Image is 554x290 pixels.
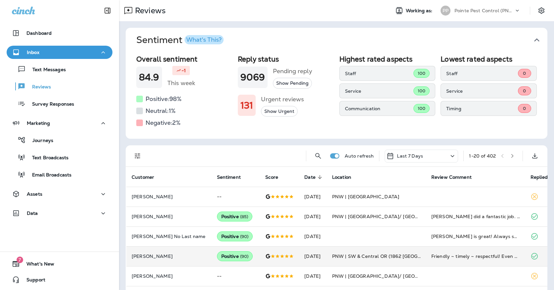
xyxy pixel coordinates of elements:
[17,257,23,263] span: 7
[312,149,325,163] button: Search Reviews
[26,30,52,36] p: Dashboard
[7,79,112,93] button: Reviews
[7,46,112,59] button: Inbox
[240,72,265,83] h1: 9069
[136,55,233,63] h2: Overall sentiment
[240,214,248,219] span: ( 85 )
[273,78,312,89] button: Show Pending
[7,62,112,76] button: Text Messages
[136,34,224,46] h1: Sentiment
[469,153,496,159] div: 1 - 20 of 402
[531,174,548,180] span: Replied
[20,277,45,285] span: Support
[299,246,327,266] td: [DATE]
[261,94,304,105] h5: Urgent reviews
[7,150,112,164] button: Text Broadcasts
[339,55,436,63] h2: Highest rated aspects
[132,234,206,239] p: [PERSON_NAME] No Last name
[217,251,253,261] div: Positive
[299,226,327,246] td: [DATE]
[7,207,112,220] button: Data
[217,231,253,241] div: Positive
[265,174,278,180] span: Score
[446,88,518,94] p: Service
[332,273,454,279] span: PNW | [GEOGRAPHIC_DATA]/ [GEOGRAPHIC_DATA]
[535,5,547,17] button: Settings
[332,253,463,259] span: PNW | SW & Central OR (1862 [GEOGRAPHIC_DATA] SE)
[446,106,518,111] p: Timing
[332,174,360,180] span: Location
[418,88,425,94] span: 100
[7,168,112,181] button: Email Broadcasts
[212,266,260,286] td: --
[132,254,206,259] p: [PERSON_NAME]
[431,174,472,180] span: Review Comment
[132,194,206,199] p: [PERSON_NAME]
[454,8,514,13] p: Pointe Pest Control (PNW)
[332,194,399,200] span: PNW | [GEOGRAPHIC_DATA]
[217,174,241,180] span: Sentiment
[132,174,154,180] span: Customer
[261,106,298,117] button: Show Urgent
[7,133,112,147] button: Journeys
[132,6,166,16] p: Reviews
[431,233,520,240] div: Brian is great! Always shows up when planned and is great about communicating! Very personal and ...
[98,4,117,17] button: Collapse Sidebar
[186,37,222,43] div: What's This?
[238,55,334,63] h2: Reply status
[441,6,450,16] div: PP
[299,207,327,226] td: [DATE]
[240,100,253,111] h1: 131
[131,149,144,163] button: Filters
[27,50,39,55] p: Inbox
[25,155,68,161] p: Text Broadcasts
[146,106,176,116] h5: Neutral: 1 %
[146,118,181,128] h5: Negative: 2 %
[345,88,413,94] p: Service
[131,28,553,52] button: SentimentWhat's This?
[27,121,50,126] p: Marketing
[397,153,423,159] p: Last 7 Days
[418,71,425,76] span: 100
[25,101,74,108] p: Survey Responses
[139,72,159,83] h1: 84.9
[304,174,316,180] span: Date
[406,8,434,14] span: Working as:
[7,117,112,130] button: Marketing
[304,174,324,180] span: Date
[523,88,526,94] span: 0
[332,214,454,219] span: PNW | [GEOGRAPHIC_DATA]/ [GEOGRAPHIC_DATA]
[273,66,312,76] h5: Pending reply
[167,78,195,88] h5: This week
[345,153,374,159] p: Auto refresh
[299,187,327,207] td: [DATE]
[26,67,66,73] p: Text Messages
[132,174,163,180] span: Customer
[20,261,54,269] span: What's New
[26,138,53,144] p: Journeys
[345,71,413,76] p: Staff
[27,211,38,216] p: Data
[431,174,480,180] span: Review Comment
[182,67,186,74] p: -1
[7,273,112,286] button: Support
[345,106,413,111] p: Communication
[7,257,112,270] button: 7What's New
[240,254,249,259] span: ( 90 )
[332,174,351,180] span: Location
[27,191,42,197] p: Assets
[240,234,249,239] span: ( 90 )
[25,84,51,90] p: Reviews
[523,71,526,76] span: 0
[431,253,520,260] div: Friendly ~ timely ~ respectful! Even have added suggestions on things I never thought about! My 1...
[25,172,71,178] p: Email Broadcasts
[441,55,537,63] h2: Lowest rated aspects
[126,52,547,139] div: SentimentWhat's This?
[528,149,541,163] button: Export as CSV
[212,187,260,207] td: --
[132,214,206,219] p: [PERSON_NAME]
[185,35,224,44] button: What's This?
[431,213,520,220] div: Landon did a fantastic job. He is always thorough and professional.
[132,273,206,279] p: [PERSON_NAME]
[265,174,287,180] span: Score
